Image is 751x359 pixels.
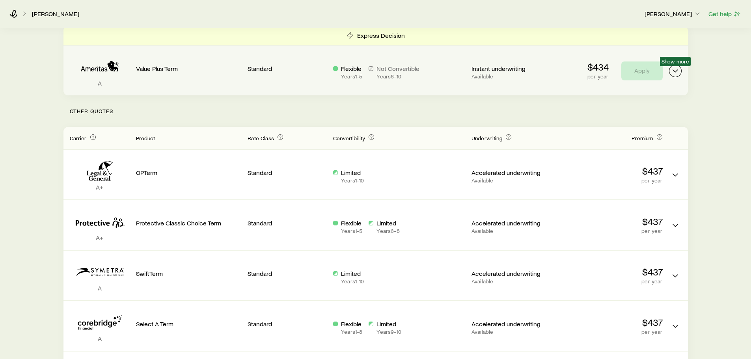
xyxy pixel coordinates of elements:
span: Carrier [70,135,87,141]
p: per year [557,329,663,335]
p: Accelerated underwriting [471,320,551,328]
p: OPTerm [136,169,242,177]
p: $437 [557,216,663,227]
p: Accelerated underwriting [471,169,551,177]
p: Accelerated underwriting [471,219,551,227]
p: [PERSON_NAME] [645,10,701,18]
p: $437 [557,266,663,277]
p: Standard [248,320,327,328]
p: Flexible [341,65,362,73]
p: Limited [376,219,399,227]
p: Years 1 - 10 [341,278,364,285]
p: A+ [70,234,130,242]
span: Underwriting [471,135,502,141]
p: per year [557,177,663,184]
p: Standard [248,65,327,73]
span: Rate Class [248,135,274,141]
p: Years 1 - 5 [341,73,362,80]
p: A+ [70,183,130,191]
button: Get help [708,9,742,19]
button: Apply [621,61,663,80]
p: Years 1 - 10 [341,177,364,184]
p: Instant underwriting [471,65,551,73]
div: Term quotes [63,26,688,95]
p: Protective Classic Choice Term [136,219,242,227]
button: [PERSON_NAME] [644,9,702,19]
p: per year [557,228,663,234]
p: Available [471,228,551,234]
span: Product [136,135,155,141]
p: Standard [248,219,327,227]
p: $437 [557,166,663,177]
p: Years 6 - 8 [376,228,399,234]
p: A [70,284,130,292]
p: Select A Term [136,320,242,328]
span: Show more [662,58,689,65]
p: Limited [341,169,364,177]
p: Value Plus Term [136,65,242,73]
p: Express Decision [357,32,405,39]
p: Years 6 - 10 [376,73,419,80]
p: A [70,79,130,87]
span: Premium [632,135,653,141]
p: Flexible [341,219,362,227]
a: [PERSON_NAME] [32,10,80,18]
span: Convertibility [333,135,365,141]
p: Available [471,73,551,80]
p: Not Convertible [376,65,419,73]
p: Limited [376,320,401,328]
p: SwiftTerm [136,270,242,277]
p: Available [471,177,551,184]
p: per year [587,73,609,80]
p: Other Quotes [63,95,688,127]
p: Available [471,278,551,285]
p: Accelerated underwriting [471,270,551,277]
p: per year [557,278,663,285]
p: Standard [248,169,327,177]
p: $437 [557,317,663,328]
p: Years 1 - 8 [341,329,362,335]
p: A [70,335,130,342]
p: Years 9 - 10 [376,329,401,335]
p: Limited [341,270,364,277]
p: Standard [248,270,327,277]
p: Flexible [341,320,362,328]
p: $434 [587,61,609,73]
p: Years 1 - 5 [341,228,362,234]
p: Available [471,329,551,335]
